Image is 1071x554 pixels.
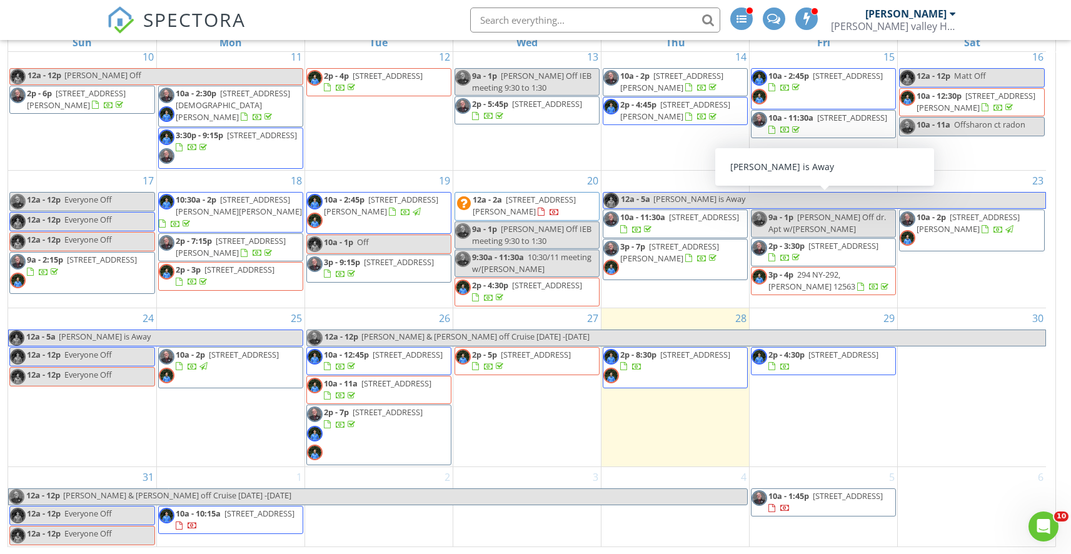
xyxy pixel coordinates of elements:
[472,98,508,109] span: 2p - 5:45p
[768,269,793,280] span: 3p - 4p
[10,234,26,249] img: img_6857.jpg
[324,349,443,372] a: 10a - 12:45p [STREET_ADDRESS]
[140,47,156,67] a: Go to August 10, 2025
[472,349,497,360] span: 2p - 5p
[453,171,601,308] td: Go to August 20, 2025
[455,98,471,114] img: screenshot_20241030_105159_gallery.jpg
[751,347,896,375] a: 2p - 4:30p [STREET_ADDRESS]
[27,234,61,245] span: 12a - 12p
[898,308,1046,466] td: Go to August 30, 2025
[603,209,748,238] a: 10a - 11:30a [STREET_ADDRESS]
[768,349,878,372] a: 2p - 4:30p [STREET_ADDRESS]
[473,194,576,217] span: [STREET_ADDRESS][PERSON_NAME]
[140,467,156,487] a: Go to August 31, 2025
[159,264,174,280] img: img_6857.jpg
[585,47,601,67] a: Go to August 13, 2025
[436,308,453,328] a: Go to August 26, 2025
[140,171,156,191] a: Go to August 17, 2025
[27,194,61,205] span: 12a - 12p
[64,194,112,205] span: Everyone Off
[962,34,983,51] a: Saturday
[620,99,730,122] span: [STREET_ADDRESS][PERSON_NAME]
[603,241,619,256] img: screenshot_20241030_105159_gallery.jpg
[373,349,443,360] span: [STREET_ADDRESS]
[307,378,323,393] img: img_6857.jpg
[10,254,26,269] img: screenshot_20241030_105159_gallery.jpg
[752,112,767,128] img: screenshot_20241030_105159_gallery.jpg
[899,209,1045,251] a: 10a - 2p [STREET_ADDRESS][PERSON_NAME]
[501,349,571,360] span: [STREET_ADDRESS]
[204,264,274,275] span: [STREET_ADDRESS]
[768,269,855,292] span: 294 NY-292, [PERSON_NAME] 12563
[159,194,302,229] a: 10:30a - 2p [STREET_ADDRESS][PERSON_NAME][PERSON_NAME]
[808,240,878,251] span: [STREET_ADDRESS]
[176,264,274,287] a: 2p - 3p [STREET_ADDRESS]
[159,106,174,122] img: img_6870.jpg
[176,235,286,258] span: [STREET_ADDRESS][PERSON_NAME]
[306,405,451,465] a: 2p - 7p [STREET_ADDRESS]
[733,47,749,67] a: Go to August 14, 2025
[27,254,63,265] span: 9a - 2:15p
[304,46,453,171] td: Go to August 12, 2025
[307,426,323,441] img: img_6870.jpg
[455,70,471,86] img: screenshot_20241030_105159_gallery.jpg
[881,47,897,67] a: Go to August 15, 2025
[768,211,793,223] span: 9a - 1p
[324,406,423,430] a: 2p - 7p [STREET_ADDRESS]
[158,192,303,233] a: 10:30a - 2p [STREET_ADDRESS][PERSON_NAME][PERSON_NAME]
[227,129,297,141] span: [STREET_ADDRESS]
[8,308,156,466] td: Go to August 24, 2025
[473,194,576,217] a: 12a - 2a [STREET_ADDRESS][PERSON_NAME]
[601,171,750,308] td: Go to August 21, 2025
[900,119,915,134] img: screenshot_20241030_105159_gallery.jpg
[660,349,730,360] span: [STREET_ADDRESS]
[1035,467,1046,487] a: Go to September 6, 2025
[768,490,883,513] a: 10a - 1:45p [STREET_ADDRESS]
[8,46,156,171] td: Go to August 10, 2025
[176,349,205,360] span: 10a - 2p
[603,193,619,208] img: img_6870.jpg
[752,269,767,285] img: img_6857.jpg
[70,34,94,51] a: Sunday
[8,467,156,547] td: Go to August 31, 2025
[750,467,898,547] td: Go to September 5, 2025
[324,330,359,346] span: 12a - 12p
[817,112,887,123] span: [STREET_ADDRESS]
[63,490,291,501] span: [PERSON_NAME] & [PERSON_NAME] off Cruise [DATE] -[DATE]
[813,70,883,81] span: [STREET_ADDRESS]
[64,214,112,225] span: Everyone Off
[453,467,601,547] td: Go to September 3, 2025
[156,46,304,171] td: Go to August 11, 2025
[514,34,540,51] a: Wednesday
[324,378,358,389] span: 10a - 11a
[307,194,323,209] img: img_6870.jpg
[307,445,323,460] img: img_6857.jpg
[472,223,497,234] span: 9a - 1p
[900,211,915,227] img: screenshot_20241030_105159_gallery.jpg
[751,267,896,295] a: 3p - 4p 294 NY-292, [PERSON_NAME] 12563
[307,236,323,252] img: img_6857.jpg
[751,488,896,516] a: 10a - 1:45p [STREET_ADDRESS]
[472,251,591,274] span: 10:30/11 meeting w/[PERSON_NAME]
[224,508,294,519] span: [STREET_ADDRESS]
[156,467,304,547] td: Go to September 1, 2025
[10,528,26,543] img: img_6857.jpg
[307,213,323,228] img: img_6857.jpg
[324,236,353,248] span: 10a - 1p
[917,90,1035,113] span: [STREET_ADDRESS][PERSON_NAME]
[26,330,56,346] span: 12a - 5a
[917,70,950,81] span: 12a - 12p
[917,119,950,130] span: 10a - 11a
[158,262,303,290] a: 2p - 3p [STREET_ADDRESS]
[917,211,946,223] span: 10a - 2p
[620,193,651,208] span: 12a - 5a
[353,70,423,81] span: [STREET_ADDRESS]
[620,349,730,372] a: 2p - 8:30p [STREET_ADDRESS]
[954,70,986,81] span: Matt Off
[27,69,62,84] span: 12a - 12p
[738,467,749,487] a: Go to September 4, 2025
[603,259,619,275] img: img_6857.jpg
[107,17,246,43] a: SPECTORA
[294,467,304,487] a: Go to September 1, 2025
[954,119,1025,130] span: Offsharon ct radon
